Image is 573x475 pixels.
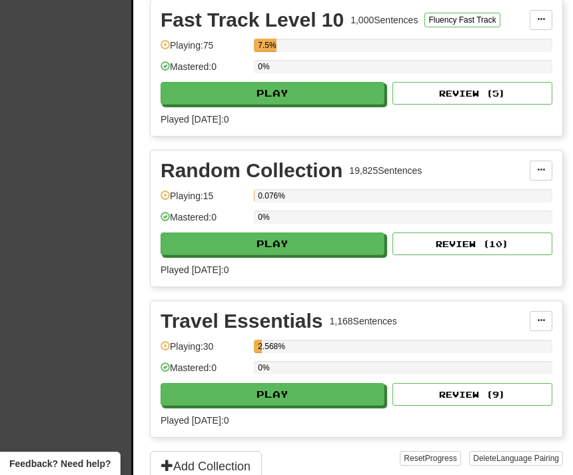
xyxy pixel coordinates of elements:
[161,10,344,30] div: Fast Track Level 10
[161,39,247,61] div: Playing: 75
[161,415,229,426] span: Played [DATE]: 0
[350,13,418,27] div: 1,000 Sentences
[424,13,500,27] button: Fluency Fast Track
[349,164,422,177] div: 19,825 Sentences
[258,39,276,52] div: 7.5%
[258,340,261,353] div: 2.568%
[161,60,247,82] div: Mastered: 0
[400,451,460,466] button: ResetProgress
[392,383,552,406] button: Review (9)
[161,82,384,105] button: Play
[161,383,384,406] button: Play
[392,233,552,255] button: Review (10)
[161,361,247,383] div: Mastered: 0
[425,454,457,463] span: Progress
[161,161,342,181] div: Random Collection
[161,311,323,331] div: Travel Essentials
[161,233,384,255] button: Play
[392,82,552,105] button: Review (5)
[161,264,229,275] span: Played [DATE]: 0
[161,114,229,125] span: Played [DATE]: 0
[161,340,247,362] div: Playing: 30
[496,454,559,463] span: Language Pairing
[469,451,563,466] button: DeleteLanguage Pairing
[330,314,397,328] div: 1,168 Sentences
[9,457,111,470] span: Open feedback widget
[161,189,247,211] div: Playing: 15
[161,211,247,233] div: Mastered: 0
